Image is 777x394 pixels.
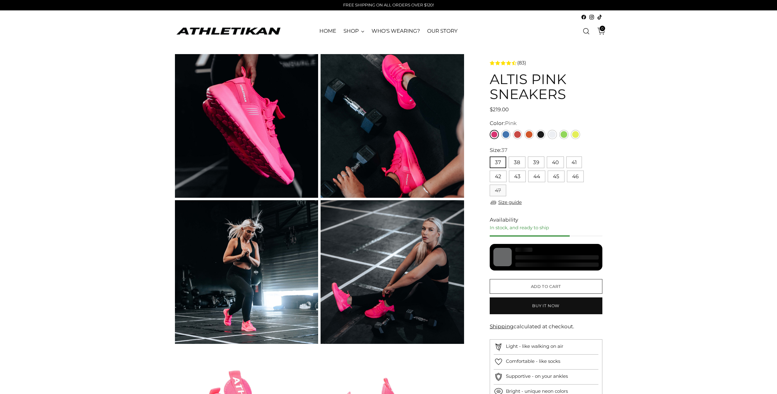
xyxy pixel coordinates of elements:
[490,72,602,102] h1: ALTIS Pink Sneakers
[490,297,602,314] button: Buy it now
[600,26,605,31] span: 0
[531,284,561,289] span: Add to cart
[501,147,507,153] span: 37
[525,130,534,139] a: Orange
[490,185,506,196] button: 47
[427,24,457,38] a: OUR STORY
[506,358,560,365] p: Comfortable - like socks
[567,171,584,182] button: 46
[528,156,544,168] button: 39
[490,146,507,154] label: Size:
[175,26,282,36] a: ATHLETIKAN
[547,156,564,168] button: 40
[513,130,522,139] a: Red
[321,54,464,198] img: ALTIS Pink Sneakers
[571,130,580,139] a: Yellow
[593,25,605,37] a: Open cart modal
[559,130,568,139] a: Green
[490,225,549,230] span: In stock, and ready to ship
[509,156,525,168] button: 38
[536,130,545,139] a: Black
[509,171,526,182] button: 43
[490,156,506,168] button: 37
[528,171,545,182] button: 44
[321,200,464,344] img: ALTIS Pink Sneakers
[490,120,517,127] label: Color:
[490,279,602,294] button: Add to cart
[490,130,499,139] a: Pink
[566,156,582,168] button: 41
[548,130,557,139] a: White
[319,24,336,38] a: HOME
[175,200,318,344] img: ALTIS Pink Sneakers
[343,2,434,8] p: FREE SHIPPING ON ALL ORDERS OVER $120!
[490,199,522,206] a: Size guide
[505,120,517,126] span: Pink
[490,216,518,224] span: Availability
[372,24,420,38] a: WHO'S WEARING?
[490,171,507,182] button: 42
[490,323,602,331] div: calculated at checkout.
[501,130,510,139] a: Blue
[343,24,364,38] a: SHOP
[517,59,526,67] span: (83)
[506,343,563,350] p: Light - like walking on air
[580,25,592,37] a: Open search modal
[506,373,568,380] p: Supportive - on your ankles
[490,59,602,67] a: 4.3 rating (83 votes)
[490,323,514,330] a: Shipping
[175,54,318,198] img: ALTIS Pink Sneakers
[548,171,565,182] button: 45
[490,106,509,112] span: $219.00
